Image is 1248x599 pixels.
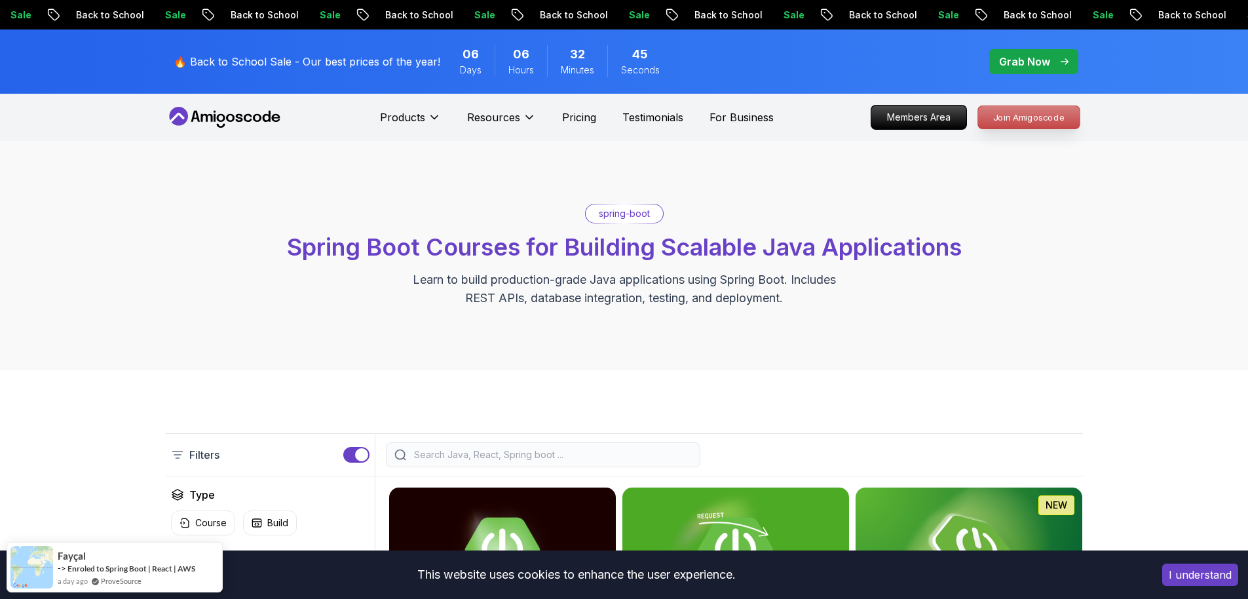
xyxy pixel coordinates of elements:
p: Build [267,516,288,530]
p: Sale [924,9,966,22]
p: Back to School [990,9,1079,22]
span: Minutes [561,64,594,77]
p: Back to School [1144,9,1234,22]
a: Join Amigoscode [977,106,1080,129]
span: Days [460,64,482,77]
a: For Business [709,109,774,125]
p: 🔥 Back to School Sale - Our best prices of the year! [174,54,440,69]
div: This website uses cookies to enhance the user experience. [10,560,1143,589]
p: Sale [461,9,502,22]
button: Course [171,511,235,535]
p: Back to School [62,9,151,22]
p: Sale [151,9,193,22]
p: Resources [467,109,520,125]
p: Back to School [681,9,770,22]
p: Back to School [217,9,306,22]
span: Seconds [621,64,660,77]
p: Back to School [371,9,461,22]
a: Testimonials [622,109,683,125]
span: -> [58,563,66,573]
a: Enroled to Spring Boot | React | AWS [67,564,195,573]
p: Sale [306,9,348,22]
p: Back to School [835,9,924,22]
span: Fayçal [58,551,86,562]
a: Members Area [871,105,967,130]
span: 45 Seconds [632,45,648,64]
span: 6 Hours [513,45,529,64]
p: Grab Now [999,54,1050,69]
button: Resources [467,109,536,136]
a: Pricing [562,109,596,125]
p: Join Amigoscode [978,106,1080,128]
p: Filters [189,447,219,463]
span: Spring Boot Courses for Building Scalable Java Applications [287,233,962,261]
input: Search Java, React, Spring boot ... [411,448,692,461]
a: ProveSource [101,575,142,587]
p: Back to School [526,9,615,22]
p: Learn to build production-grade Java applications using Spring Boot. Includes REST APIs, database... [404,271,844,307]
button: Build [243,511,297,535]
p: Products [380,109,425,125]
img: provesource social proof notification image [10,546,53,589]
p: spring-boot [599,207,650,220]
span: 6 Days [463,45,479,64]
p: Sale [770,9,812,22]
p: Sale [1079,9,1121,22]
span: 32 Minutes [570,45,585,64]
p: Course [195,516,227,530]
p: Sale [615,9,657,22]
p: Members Area [871,106,966,129]
button: Accept cookies [1162,564,1238,586]
h2: Type [189,487,215,503]
span: Hours [508,64,534,77]
button: Products [380,109,441,136]
span: a day ago [58,575,88,587]
p: NEW [1046,499,1067,512]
